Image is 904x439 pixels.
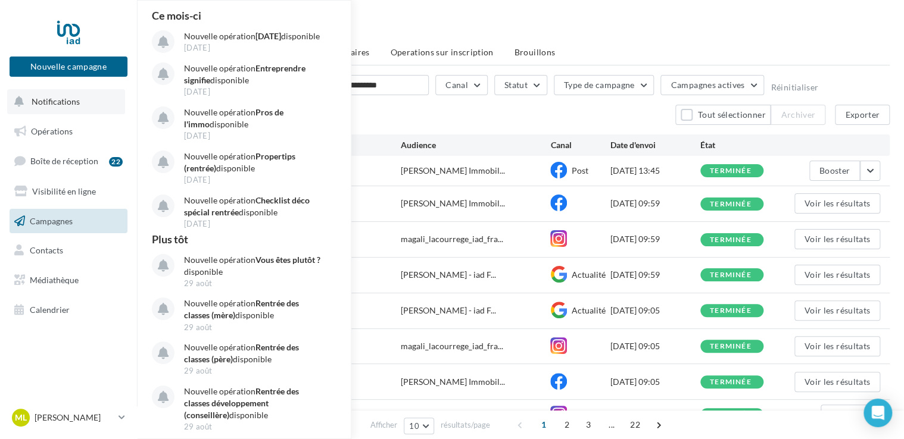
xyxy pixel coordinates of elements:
p: [PERSON_NAME] [35,412,114,424]
div: terminée [710,378,752,386]
a: Calendrier [7,297,130,322]
span: 1 [534,415,553,434]
span: [PERSON_NAME] - iad F... [401,305,496,316]
a: Opérations [7,119,130,144]
span: Campagnes actives [671,80,744,90]
span: Contacts [30,245,63,255]
span: 10 [409,421,419,431]
div: Mes campagnes [151,19,890,37]
span: magali_lacourrege_iad_fra... [401,233,503,245]
button: Type de campagne [554,75,654,95]
span: [PERSON_NAME] Immobil... [401,197,505,209]
span: Notifications [32,96,80,106]
div: terminée [710,200,752,208]
span: ... [602,415,621,434]
button: Archiver [771,105,825,125]
div: terminée [710,343,752,350]
a: Boîte de réception22 [7,148,130,174]
button: Réinitialiser [771,83,818,92]
span: Post [571,165,588,175]
span: Brouillons [515,47,556,57]
div: Date d'envoi [610,139,700,151]
button: Campagnes actives [660,75,764,95]
span: magali_lacourrege_iad_fra... [401,409,503,421]
button: Nouvelle campagne [10,57,127,77]
span: Campagnes [30,215,73,225]
button: Actions [821,404,880,425]
div: terminée [710,307,752,315]
div: 22 [109,157,123,167]
span: magali_lacourrege_iad_fra... [401,340,503,352]
span: Visibilité en ligne [32,186,96,196]
span: 2 [557,415,576,434]
button: Statut [494,75,547,95]
span: Afficher [370,419,397,431]
button: Voir les résultats [794,372,880,392]
div: [DATE] 14:41 [610,409,700,421]
span: Operations sur inscription [390,47,493,57]
span: Post [571,409,588,419]
div: [DATE] 09:59 [610,269,700,281]
div: [DATE] 09:05 [610,305,700,316]
button: 10 [404,418,434,434]
button: Voir les résultats [794,265,880,285]
a: ML [PERSON_NAME] [10,406,127,429]
span: Calendrier [30,305,70,315]
button: Voir les résultats [794,300,880,321]
span: [PERSON_NAME] - iad F... [401,269,496,281]
span: 3 [579,415,598,434]
button: Booster [809,161,860,181]
div: terminée [710,236,752,244]
div: terminée [710,271,752,279]
div: [DATE] 09:05 [610,340,700,352]
div: [DATE] 09:05 [610,376,700,388]
button: Voir les résultats [794,336,880,356]
button: Canal [435,75,488,95]
span: 22 [625,415,645,434]
div: [DATE] 09:59 [610,197,700,209]
div: Audience [401,139,551,151]
span: Boîte de réception [30,156,98,166]
span: Actualité [571,305,605,315]
button: Voir les résultats [794,193,880,214]
div: Open Intercom Messenger [864,399,892,427]
div: [DATE] 09:59 [610,233,700,245]
span: Actualité [571,269,605,280]
div: terminée [710,167,752,175]
span: [PERSON_NAME] Immobil... [401,376,505,388]
div: [DATE] 13:45 [610,165,700,177]
a: Visibilité en ligne [7,179,130,204]
span: ML [15,412,27,424]
div: Canal [550,139,610,151]
span: Opérations [31,126,73,136]
span: résultats/page [441,419,490,431]
a: Campagnes [7,209,130,234]
a: Contacts [7,238,130,263]
button: Tout sélectionner [675,105,771,125]
span: Actions [831,409,861,419]
button: Notifications [7,89,125,114]
span: Médiathèque [30,275,79,285]
a: Médiathèque [7,268,130,293]
button: Exporter [835,105,890,125]
div: État [700,139,790,151]
span: [PERSON_NAME] Immobil... [401,165,505,177]
button: Voir les résultats [794,229,880,249]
